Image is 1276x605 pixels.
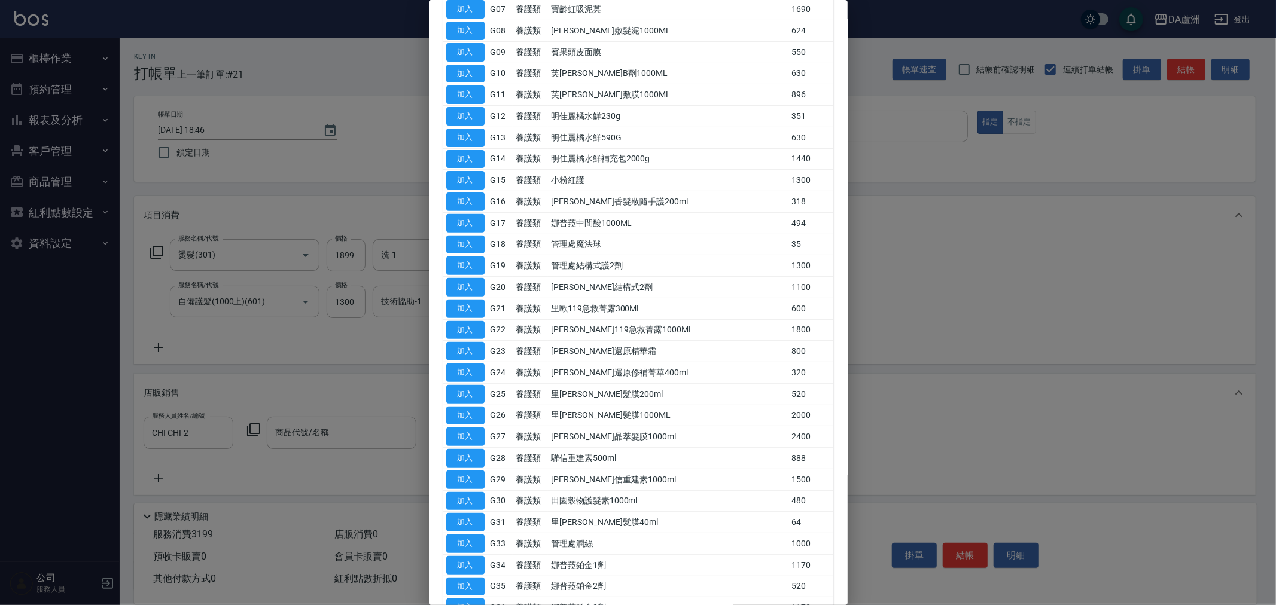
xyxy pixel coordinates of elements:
button: 加入 [446,129,485,147]
td: [PERSON_NAME]還原精華霜 [548,341,788,362]
td: G34 [488,554,513,576]
td: G29 [488,469,513,490]
td: G26 [488,405,513,426]
td: [PERSON_NAME]信重建素1000ml [548,469,788,490]
td: 800 [788,341,833,362]
td: 養護類 [513,191,548,213]
td: G09 [488,41,513,63]
button: 加入 [446,470,485,489]
td: 64 [788,512,833,533]
td: 520 [788,576,833,597]
td: G30 [488,490,513,512]
td: [PERSON_NAME]香髮妝隨手護200ml [548,191,788,213]
td: 1500 [788,469,833,490]
td: G18 [488,234,513,255]
td: 小粉紅護 [548,170,788,191]
td: 賓果頭皮面膜 [548,41,788,63]
button: 加入 [446,577,485,596]
button: 加入 [446,278,485,297]
td: G08 [488,20,513,42]
td: 1170 [788,554,833,576]
button: 加入 [446,492,485,511]
td: 養護類 [513,533,548,555]
td: 養護類 [513,341,548,362]
td: G23 [488,341,513,362]
button: 加入 [446,236,485,254]
td: G22 [488,319,513,341]
td: 630 [788,63,833,84]
td: 養護類 [513,490,548,512]
td: G20 [488,277,513,298]
td: 養護類 [513,212,548,234]
td: 養護類 [513,383,548,405]
td: G15 [488,170,513,191]
button: 加入 [446,449,485,467]
td: 養護類 [513,148,548,170]
td: 1100 [788,277,833,298]
td: 里[PERSON_NAME]髮膜1000ML [548,405,788,426]
td: 1000 [788,533,833,555]
td: 養護類 [513,234,548,255]
td: 養護類 [513,362,548,384]
td: 養護類 [513,554,548,576]
td: 養護類 [513,576,548,597]
td: 里[PERSON_NAME]髮膜40ml [548,512,788,533]
td: 養護類 [513,106,548,127]
td: 養護類 [513,298,548,319]
td: 養護類 [513,20,548,42]
td: 318 [788,191,833,213]
td: G19 [488,255,513,277]
td: [PERSON_NAME]119急救菁露1000ML [548,319,788,341]
button: 加入 [446,427,485,446]
td: 550 [788,41,833,63]
td: 1300 [788,170,833,191]
td: [PERSON_NAME]還原修補菁華400ml [548,362,788,384]
button: 加入 [446,65,485,83]
td: 娜普菈中間酸1000ML [548,212,788,234]
td: 養護類 [513,277,548,298]
td: G12 [488,106,513,127]
button: 加入 [446,192,485,211]
td: 35 [788,234,833,255]
td: 494 [788,212,833,234]
td: 里[PERSON_NAME]髮膜200ml [548,383,788,405]
td: 1440 [788,148,833,170]
td: 養護類 [513,319,548,341]
td: 娜普菈鉑金1劑 [548,554,788,576]
button: 加入 [446,22,485,40]
button: 加入 [446,385,485,404]
td: 娜普菈鉑金2劑 [548,576,788,597]
td: G31 [488,512,513,533]
td: 養護類 [513,512,548,533]
td: G10 [488,63,513,84]
button: 加入 [446,171,485,190]
td: 養護類 [513,127,548,148]
td: 2400 [788,426,833,448]
td: [PERSON_NAME]結構式2劑 [548,277,788,298]
td: 養護類 [513,63,548,84]
td: [PERSON_NAME]晶萃髮膜1000ml [548,426,788,448]
td: 1800 [788,319,833,341]
td: 896 [788,84,833,106]
td: 養護類 [513,405,548,426]
td: 驊信重建素500ml [548,448,788,469]
button: 加入 [446,107,485,126]
td: G14 [488,148,513,170]
td: 養護類 [513,255,548,277]
td: G21 [488,298,513,319]
td: 養護類 [513,448,548,469]
td: 2000 [788,405,833,426]
button: 加入 [446,556,485,575]
td: 明佳麗橘水鮮補充包2000g [548,148,788,170]
button: 加入 [446,407,485,425]
td: G33 [488,533,513,555]
button: 加入 [446,342,485,360]
td: G35 [488,576,513,597]
td: 351 [788,106,833,127]
td: 里歐119急救菁露300ML [548,298,788,319]
td: [PERSON_NAME]敷髮泥1000ML [548,20,788,42]
td: 養護類 [513,170,548,191]
td: 600 [788,298,833,319]
td: 管理處潤絲 [548,533,788,555]
td: G27 [488,426,513,448]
